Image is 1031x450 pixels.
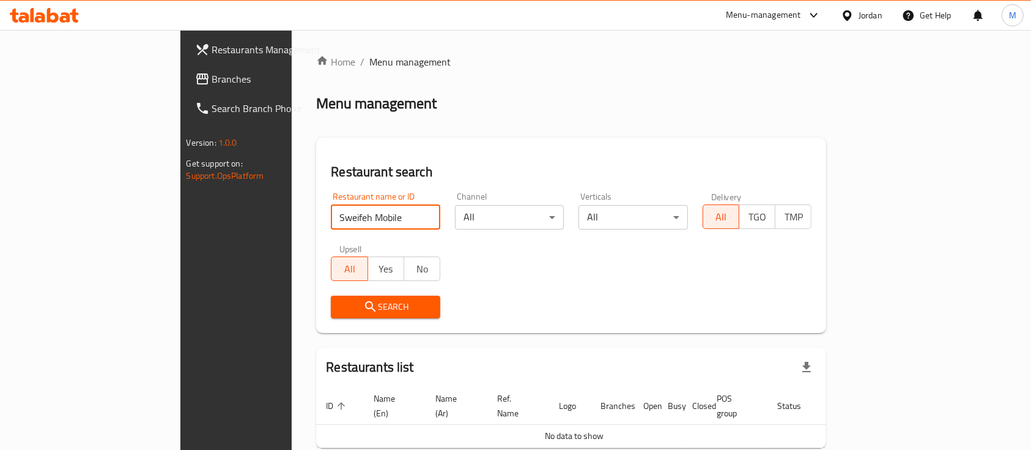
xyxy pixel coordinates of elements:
span: 1.0.0 [218,135,237,151]
a: Restaurants Management [185,35,353,64]
span: TMP [780,208,807,226]
span: No data to show [545,428,604,444]
span: All [708,208,734,226]
h2: Restaurants list [326,358,413,377]
div: Export file [792,353,821,382]
a: Branches [185,64,353,94]
span: Status [777,399,817,413]
button: Search [331,296,440,318]
button: All [703,204,739,229]
span: Ref. Name [497,391,534,421]
th: Closed [682,388,707,425]
th: Busy [658,388,682,425]
li: / [360,54,364,69]
span: ID [326,399,349,413]
h2: Restaurant search [331,163,811,181]
h2: Menu management [316,94,437,113]
span: Restaurants Management [212,42,343,57]
th: Logo [549,388,591,425]
div: All [455,205,564,230]
span: M [1009,9,1016,22]
span: Name (En) [374,391,411,421]
span: Branches [212,72,343,86]
span: All [336,260,363,278]
th: Open [634,388,658,425]
th: Branches [591,388,634,425]
span: Search Branch Phone [212,101,343,116]
nav: breadcrumb [316,54,826,69]
div: All [578,205,688,230]
label: Upsell [339,244,362,253]
button: TMP [775,204,811,229]
span: Name (Ar) [435,391,473,421]
span: Version: [187,135,216,151]
span: No [409,260,435,278]
button: TGO [739,204,775,229]
span: Menu management [369,54,451,69]
span: POS group [717,391,753,421]
span: TGO [744,208,770,226]
a: Support.OpsPlatform [187,168,264,184]
div: Menu-management [726,8,801,23]
a: Search Branch Phone [185,94,353,123]
button: Yes [368,257,404,281]
table: enhanced table [316,388,874,448]
button: No [404,257,440,281]
span: Search [341,299,431,315]
label: Delivery [711,192,742,201]
input: Search for restaurant name or ID.. [331,205,440,230]
span: Yes [373,260,399,278]
span: Get support on: [187,156,243,171]
div: Jordan [859,9,882,22]
button: All [331,257,368,281]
